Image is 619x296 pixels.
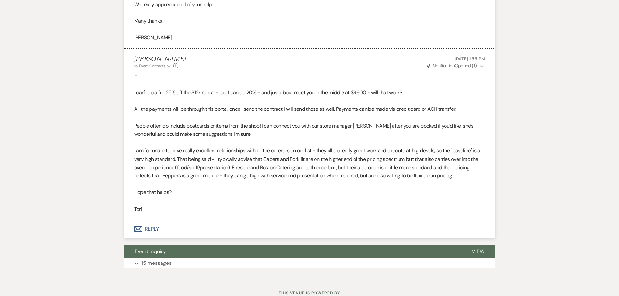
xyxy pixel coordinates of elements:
[472,63,477,69] strong: ( 1 )
[134,55,186,63] h5: [PERSON_NAME]
[433,63,455,69] span: Notification
[135,248,166,255] span: Event Inquiry
[134,88,485,97] p: I can't do a full 25% off the $12k rental - but I can do 20% - and just about meet you in the mid...
[461,245,495,258] button: View
[455,56,485,62] span: [DATE] 1:55 PM
[134,205,485,213] p: Tori
[134,33,485,42] p: [PERSON_NAME]
[124,245,461,258] button: Event Inquiry
[426,62,485,69] button: NotificationOpened (1)
[134,105,485,113] p: All the payments will be through this portal, once I send the contract I will send those as well....
[134,0,485,9] p: We really appreciate all of your help.
[427,63,477,69] span: Opened
[124,220,495,238] button: Reply
[134,63,165,69] span: to: Event Contacts
[134,147,485,180] p: I am fortunate to have really excellent relationships with all the caterers on our list - they al...
[134,122,485,138] p: People often do include postcards or items from the shop! I can connect you with our store manage...
[134,17,485,25] p: Many thanks,
[124,258,495,269] button: 15 messages
[472,248,484,255] span: View
[134,188,485,197] p: Hope that helps?
[134,72,485,80] p: Hi!
[134,63,172,69] button: to: Event Contacts
[141,259,172,267] p: 15 messages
